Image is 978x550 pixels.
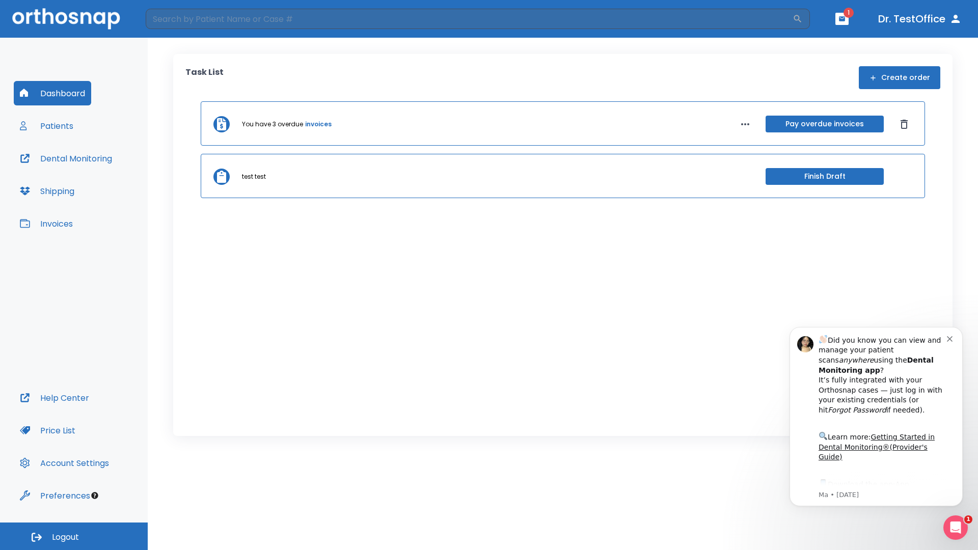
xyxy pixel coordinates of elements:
[14,114,79,138] button: Patients
[14,418,81,443] button: Price List
[146,9,793,29] input: Search by Patient Name or Case #
[14,386,95,410] button: Help Center
[14,483,96,508] button: Preferences
[14,146,118,171] button: Dental Monitoring
[844,8,854,18] span: 1
[12,8,120,29] img: Orthosnap
[874,10,966,28] button: Dr. TestOffice
[766,168,884,185] button: Finish Draft
[305,120,332,129] a: invoices
[766,116,884,132] button: Pay overdue invoices
[242,172,266,181] p: test test
[14,451,115,475] button: Account Settings
[185,66,224,89] p: Task List
[774,314,978,545] iframe: Intercom notifications message
[14,81,91,105] button: Dashboard
[943,515,968,540] iframe: Intercom live chat
[14,211,79,236] button: Invoices
[14,179,80,203] button: Shipping
[964,515,972,524] span: 1
[896,116,912,132] button: Dismiss
[90,491,99,500] div: Tooltip anchor
[52,532,79,543] span: Logout
[859,66,940,89] button: Create order
[242,120,303,129] p: You have 3 overdue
